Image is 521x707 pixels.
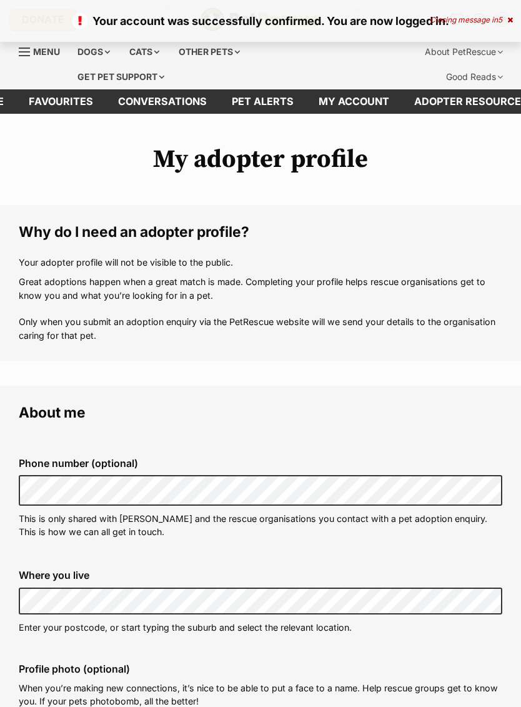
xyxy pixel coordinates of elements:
p: Great adoptions happen when a great match is made. Completing your profile helps rescue organisat... [19,275,502,342]
div: About PetRescue [416,39,512,64]
label: Profile photo (optional) [19,663,502,674]
a: My account [306,89,402,114]
span: Menu [33,46,60,57]
a: Pet alerts [219,89,306,114]
label: Where you live [19,569,502,581]
div: Get pet support [69,64,173,89]
div: Good Reads [437,64,512,89]
label: Phone number (optional) [19,458,502,469]
a: Menu [19,39,69,62]
legend: Why do I need an adopter profile? [19,224,502,240]
p: Enter your postcode, or start typing the suburb and select the relevant location. [19,621,502,634]
p: Your adopter profile will not be visible to the public. [19,256,502,269]
legend: About me [19,404,502,421]
div: Cats [121,39,168,64]
a: Favourites [16,89,106,114]
div: Other pets [170,39,249,64]
a: conversations [106,89,219,114]
p: This is only shared with [PERSON_NAME] and the rescue organisations you contact with a pet adopti... [19,512,502,539]
div: Dogs [69,39,119,64]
